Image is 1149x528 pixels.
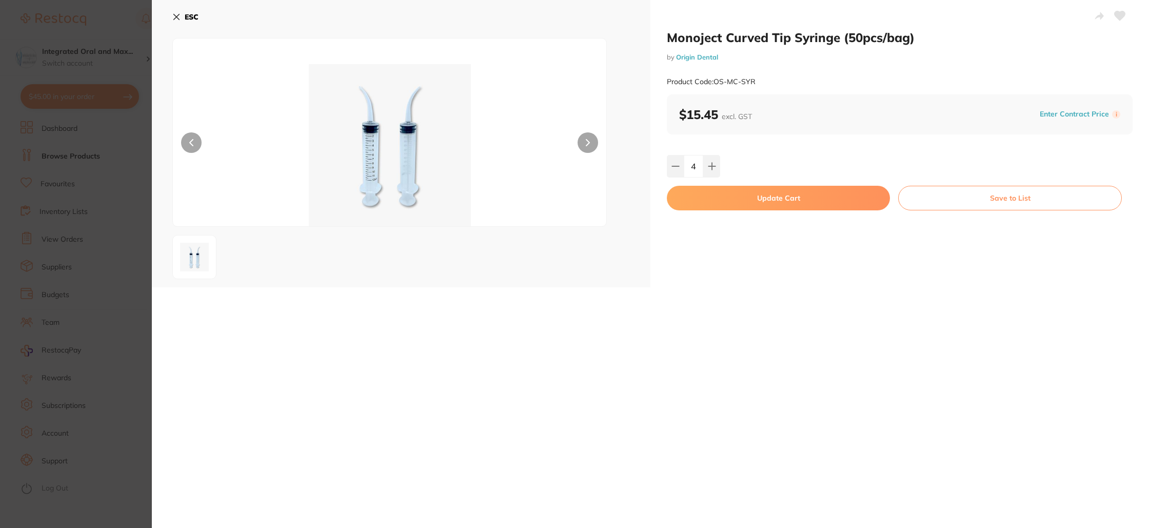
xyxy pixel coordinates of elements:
small: by [667,53,1133,61]
img: Zw [176,239,213,276]
button: Save to List [898,186,1122,210]
img: Zw [260,64,520,226]
b: $15.45 [679,107,752,122]
a: Origin Dental [676,53,718,61]
label: i [1112,110,1120,119]
button: Update Cart [667,186,890,210]
small: Product Code: OS-MC-SYR [667,77,756,86]
button: ESC [172,8,199,26]
b: ESC [185,12,199,22]
span: excl. GST [722,112,752,121]
button: Enter Contract Price [1037,109,1112,119]
h2: Monoject Curved Tip Syringe (50pcs/bag) [667,30,1133,45]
